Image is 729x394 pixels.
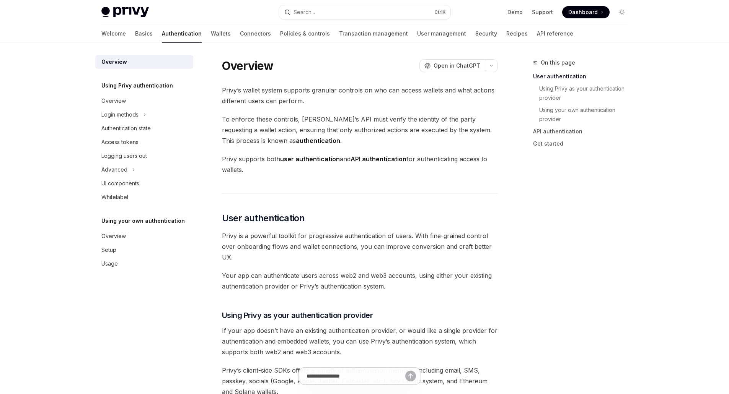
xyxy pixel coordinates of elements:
[475,24,497,43] a: Security
[279,5,450,19] button: Search...CtrlK
[101,151,147,161] div: Logging users out
[532,8,553,16] a: Support
[101,81,173,90] h5: Using Privy authentication
[280,155,340,163] strong: user authentication
[101,7,149,18] img: light logo
[434,9,446,15] span: Ctrl K
[541,58,575,67] span: On this page
[222,310,373,321] span: Using Privy as your authentication provider
[101,57,127,66] div: Overview
[296,137,340,144] strong: authentication
[101,138,139,147] div: Access tokens
[506,24,528,43] a: Recipes
[222,85,498,106] span: Privy’s wallet system supports granular controls on who can access wallets and what actions diffe...
[95,177,193,190] a: UI components
[95,190,193,204] a: Whitelabel
[101,24,126,43] a: Welcome
[95,122,193,135] a: Authentication state
[101,179,139,188] div: UI components
[95,243,193,257] a: Setup
[419,59,485,72] button: Open in ChatGPT
[222,270,498,292] span: Your app can authenticate users across web2 and web3 accounts, using either your existing authent...
[294,8,315,17] div: Search...
[434,62,480,70] span: Open in ChatGPT
[351,155,406,163] strong: API authentication
[507,8,523,16] a: Demo
[537,24,573,43] a: API reference
[135,24,153,43] a: Basics
[101,110,139,119] div: Login methods
[533,138,634,150] a: Get started
[222,212,305,224] span: User authentication
[101,245,116,255] div: Setup
[101,165,127,174] div: Advanced
[101,193,128,202] div: Whitelabel
[568,8,598,16] span: Dashboard
[539,83,634,104] a: Using Privy as your authentication provider
[417,24,466,43] a: User management
[95,229,193,243] a: Overview
[101,216,185,225] h5: Using your own authentication
[222,325,498,357] span: If your app doesn’t have an existing authentication provider, or would like a single provider for...
[222,154,498,175] span: Privy supports both and for authenticating access to wallets.
[533,70,634,83] a: User authentication
[222,59,274,73] h1: Overview
[162,24,202,43] a: Authentication
[101,259,118,268] div: Usage
[222,230,498,263] span: Privy is a powerful toolkit for progressive authentication of users. With fine-grained control ov...
[562,6,610,18] a: Dashboard
[211,24,231,43] a: Wallets
[616,6,628,18] button: Toggle dark mode
[405,371,416,381] button: Send message
[539,104,634,125] a: Using your own authentication provider
[95,94,193,108] a: Overview
[222,114,498,146] span: To enforce these controls, [PERSON_NAME]’s API must verify the identity of the party requesting a...
[95,55,193,69] a: Overview
[240,24,271,43] a: Connectors
[533,125,634,138] a: API authentication
[101,96,126,105] div: Overview
[101,232,126,241] div: Overview
[280,24,330,43] a: Policies & controls
[95,257,193,271] a: Usage
[101,124,151,133] div: Authentication state
[95,135,193,149] a: Access tokens
[339,24,408,43] a: Transaction management
[95,149,193,163] a: Logging users out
